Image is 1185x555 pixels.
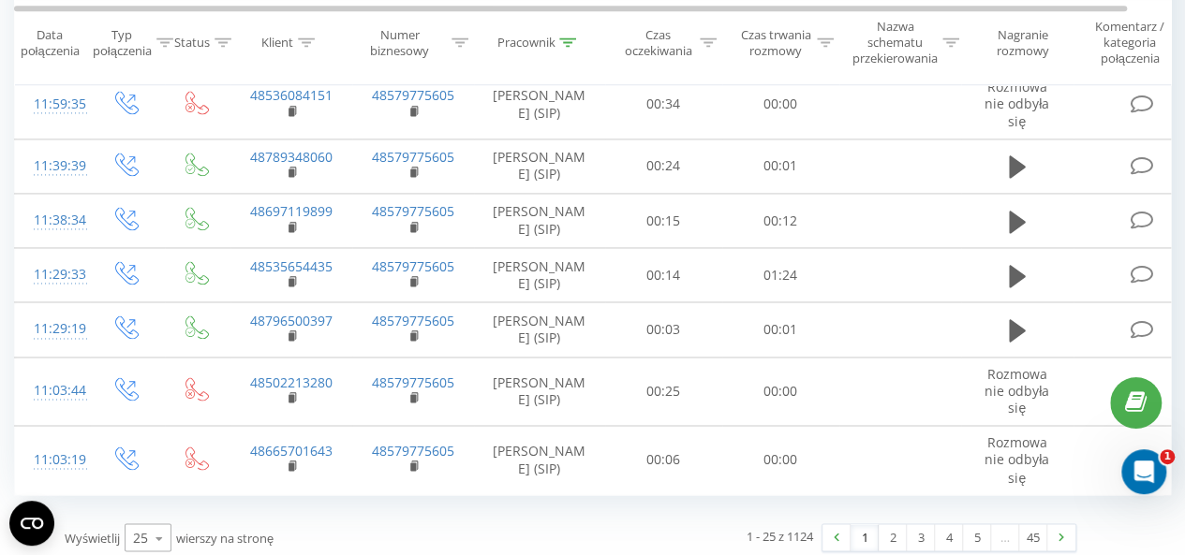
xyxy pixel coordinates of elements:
[977,27,1068,59] div: Nagranie rozmowy
[1121,449,1166,494] iframe: Intercom live chat
[34,256,71,293] div: 11:29:33
[722,70,839,139] td: 00:00
[34,148,71,184] div: 11:39:39
[372,86,454,104] a: 48579775605
[352,27,448,59] div: Numer biznesowy
[605,248,722,302] td: 00:14
[474,302,605,357] td: [PERSON_NAME] (SIP)
[9,501,54,546] button: Open CMP widget
[851,524,879,550] a: 1
[261,36,293,51] div: Klient
[15,27,84,59] div: Data połączenia
[496,36,555,51] div: Pracownik
[474,139,605,193] td: [PERSON_NAME] (SIP)
[176,529,274,546] span: wierszy na stronę
[985,78,1049,129] span: Rozmowa nie odbyła się
[985,433,1049,485] span: Rozmowa nie odbyła się
[605,70,722,139] td: 00:34
[372,202,454,220] a: 48579775605
[605,426,722,495] td: 00:06
[1075,20,1185,67] div: Komentarz / kategoria połączenia
[991,524,1019,550] div: …
[34,202,71,239] div: 11:38:34
[372,148,454,166] a: 48579775605
[250,312,333,329] a: 48796500397
[34,311,71,347] div: 11:29:19
[250,257,333,275] a: 48535654435
[250,148,333,166] a: 48789348060
[722,357,839,426] td: 00:00
[174,36,210,51] div: Status
[605,194,722,248] td: 00:15
[722,248,839,302] td: 01:24
[907,524,935,550] a: 3
[605,357,722,426] td: 00:25
[250,442,333,460] a: 48665701643
[93,27,152,59] div: Typ połączenia
[250,202,333,220] a: 48697119899
[722,426,839,495] td: 00:00
[722,302,839,357] td: 00:01
[621,27,695,59] div: Czas oczekiwania
[65,529,120,546] span: Wyświetlij
[738,27,812,59] div: Czas trwania rozmowy
[935,524,963,550] a: 4
[474,357,605,426] td: [PERSON_NAME] (SIP)
[372,312,454,329] a: 48579775605
[1019,524,1047,550] a: 45
[474,194,605,248] td: [PERSON_NAME] (SIP)
[722,194,839,248] td: 00:12
[34,442,71,478] div: 11:03:19
[372,257,454,275] a: 48579775605
[605,302,722,357] td: 00:03
[372,373,454,391] a: 48579775605
[747,526,813,545] div: 1 - 25 z 1124
[133,528,148,547] div: 25
[250,86,333,104] a: 48536084151
[34,86,71,123] div: 11:59:35
[722,139,839,193] td: 00:01
[963,524,991,550] a: 5
[879,524,907,550] a: 2
[372,442,454,460] a: 48579775605
[474,426,605,495] td: [PERSON_NAME] (SIP)
[250,373,333,391] a: 48502213280
[605,139,722,193] td: 00:24
[34,372,71,409] div: 11:03:44
[852,20,938,67] div: Nazwa schematu przekierowania
[474,248,605,302] td: [PERSON_NAME] (SIP)
[985,365,1049,416] span: Rozmowa nie odbyła się
[1160,449,1175,464] span: 1
[474,70,605,139] td: [PERSON_NAME] (SIP)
